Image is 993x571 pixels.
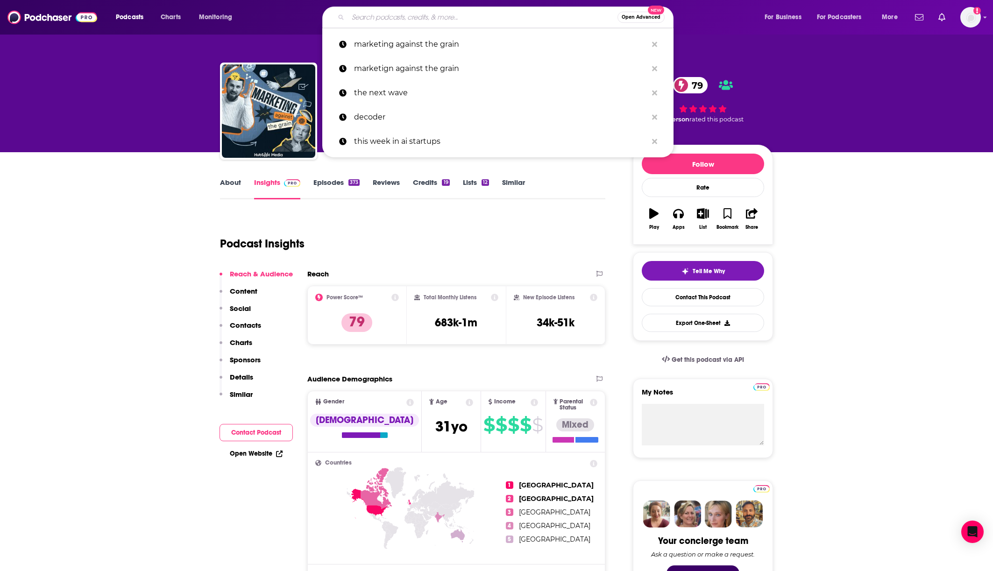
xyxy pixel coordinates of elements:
[506,536,513,543] span: 5
[348,10,617,25] input: Search podcasts, credits, & more...
[758,10,813,25] button: open menu
[230,321,261,330] p: Contacts
[817,11,862,24] span: For Podcasters
[519,494,594,503] span: [GEOGRAPHIC_DATA]
[230,269,293,278] p: Reach & Audience
[482,179,489,186] div: 12
[325,460,352,466] span: Countries
[532,417,543,432] span: $
[961,521,984,543] div: Open Intercom Messenger
[673,225,685,230] div: Apps
[220,373,253,390] button: Details
[322,129,674,154] a: this week in ai startups
[672,356,744,364] span: Get this podcast via API
[673,77,708,93] a: 79
[354,56,647,81] p: marketign against the grain
[354,105,647,129] p: decoder
[674,501,701,528] img: Barbara Profile
[313,178,360,199] a: Episodes373
[220,287,257,304] button: Content
[648,6,665,14] span: New
[348,179,360,186] div: 373
[322,105,674,129] a: decoder
[7,8,97,26] img: Podchaser - Follow, Share and Rate Podcasts
[689,116,744,123] span: rated this podcast
[519,522,590,530] span: [GEOGRAPHIC_DATA]
[284,179,300,187] img: Podchaser Pro
[705,501,732,528] img: Jules Profile
[506,508,513,516] span: 3
[693,268,725,275] span: Tell Me Why
[222,64,315,158] img: Marketing Against The Grain
[560,399,588,411] span: Parental Status
[519,481,594,489] span: [GEOGRAPHIC_DATA]
[435,316,477,330] h3: 683k-1m
[354,81,647,105] p: the next wave
[523,294,575,301] h2: New Episode Listens
[642,288,764,306] a: Contact This Podcast
[740,202,764,236] button: Share
[199,11,232,24] span: Monitoring
[537,316,575,330] h3: 34k-51k
[483,417,495,432] span: $
[373,178,400,199] a: Reviews
[496,417,507,432] span: $
[753,382,770,391] a: Pro website
[622,15,660,20] span: Open Advanced
[230,338,252,347] p: Charts
[341,313,372,332] p: 79
[811,10,875,25] button: open menu
[716,225,738,230] div: Bookmark
[502,178,525,199] a: Similar
[354,129,647,154] p: this week in ai startups
[649,225,659,230] div: Play
[691,202,715,236] button: List
[745,225,758,230] div: Share
[699,225,707,230] div: List
[323,399,344,405] span: Gender
[116,11,143,24] span: Podcasts
[161,11,181,24] span: Charts
[654,348,752,371] a: Get this podcast via API
[520,417,531,432] span: $
[220,237,305,251] h1: Podcast Insights
[681,268,689,275] img: tell me why sparkle
[307,374,392,383] h2: Audience Demographics
[753,484,770,493] a: Pro website
[643,501,670,528] img: Sydney Profile
[254,178,300,199] a: InsightsPodchaser Pro
[230,304,251,313] p: Social
[506,481,513,489] span: 1
[220,178,241,199] a: About
[442,179,449,186] div: 19
[519,535,590,543] span: [GEOGRAPHIC_DATA]
[463,178,489,199] a: Lists12
[155,10,186,25] a: Charts
[960,7,981,28] button: Show profile menu
[322,81,674,105] a: the next wave
[310,414,419,427] div: [DEMOGRAPHIC_DATA]
[642,388,764,404] label: My Notes
[109,10,156,25] button: open menu
[642,178,764,197] div: Rate
[651,550,755,558] div: Ask a question or make a request.
[413,178,449,199] a: Credits19
[220,269,293,287] button: Reach & Audience
[230,390,253,399] p: Similar
[436,399,447,405] span: Age
[753,383,770,391] img: Podchaser Pro
[633,71,773,129] div: 79 1 personrated this podcast
[354,32,647,56] p: marketing against the grain
[220,321,261,338] button: Contacts
[220,390,253,407] button: Similar
[307,269,329,278] h2: Reach
[220,355,261,373] button: Sponsors
[960,7,981,28] img: User Profile
[753,485,770,493] img: Podchaser Pro
[220,304,251,321] button: Social
[435,417,468,436] span: 31 yo
[960,7,981,28] span: Logged in as prydell
[322,56,674,81] a: marketign against the grain
[682,77,708,93] span: 79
